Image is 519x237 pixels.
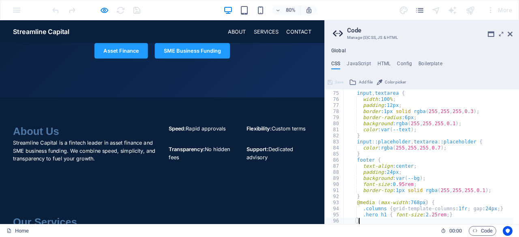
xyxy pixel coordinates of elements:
button: pages [415,5,425,15]
i: On resize automatically adjust zoom level to fit chosen device. [305,6,313,14]
strong: Flexibility: [308,132,339,140]
span: 00 00 [449,226,462,236]
h4: Config [397,61,412,70]
div: 78 [325,109,344,115]
p: Streamline Capital is a fintech leader in asset finance and SME business funding. We combine spee... [16,149,195,178]
div: 90 [325,181,344,188]
div: 81 [325,127,344,133]
button: 80% [272,5,301,15]
span: Color picker [385,77,406,87]
div: 82 [325,133,344,139]
h6: Session time [441,226,462,236]
div: No hidden fees [211,157,292,176]
div: 89 [325,175,344,181]
i: Pages (Ctrl+Alt+S) [415,6,425,15]
h4: Boilerplate [418,61,442,70]
div: 84 [325,145,344,151]
span: Code [472,226,493,236]
div: 93 [325,200,344,206]
div: 91 [325,188,344,194]
h4: JavaScript [347,61,371,70]
div: Rapid approvals [211,131,292,141]
div: 77 [325,102,344,109]
span: Add file [359,77,373,87]
strong: Speed: [211,132,232,140]
div: 88 [325,169,344,175]
div: Custom terms [308,131,389,141]
strong: Support: [308,158,335,166]
div: 95 [325,212,344,218]
h4: Global [331,48,346,54]
div: 76 [325,96,344,102]
span: : [455,228,456,234]
div: 92 [325,194,344,200]
a: Click to cancel selection. Double-click to open Pages [6,226,29,236]
div: 79 [325,115,344,121]
button: Add file [348,77,374,87]
button: Code [469,226,496,236]
div: Streamline Capital [16,8,87,20]
div: Dedicated advisory [308,157,389,176]
h6: 80% [284,5,297,15]
button: Usercentrics [503,226,513,236]
div: 83 [325,139,344,145]
a: Contact [358,10,389,18]
h4: HTML [377,61,391,70]
h3: Manage (S)CSS, JS & HTML [347,34,496,41]
h2: Code [347,27,513,34]
h4: CSS [331,61,340,70]
a: About [285,10,307,18]
div: 75 [325,90,344,96]
strong: Transparency: [211,158,256,166]
div: 96 [325,218,344,224]
div: 80 [325,121,344,127]
a: Services [317,10,348,18]
a: SME Business Funding [193,29,287,48]
div: 86 [325,157,344,163]
a: Asset Finance [118,29,185,48]
div: 85 [325,151,344,157]
div: 94 [325,206,344,212]
div: 87 [325,163,344,169]
button: Color picker [375,77,407,87]
h2: About Us [16,129,195,149]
